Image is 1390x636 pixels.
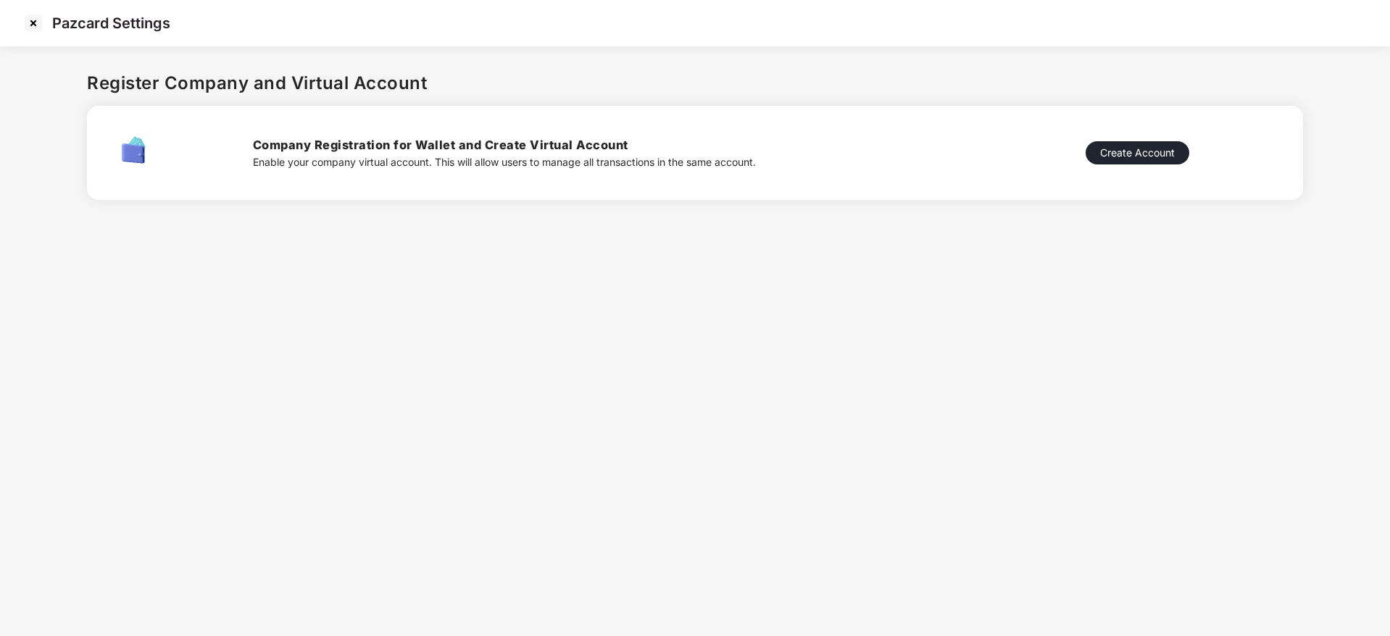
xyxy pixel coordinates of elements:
[253,154,991,170] div: Enable your company virtual account. This will allow users to manage all transactions in the same...
[52,14,170,32] p: Pazcard Settings
[1086,141,1189,164] button: Create Account
[87,72,1303,95] h3: Register Company and Virtual Account
[253,136,991,155] h3: Company Registration for Wallet and Create Virtual Account
[105,124,163,182] img: cda8dabcb5c0be6ca3c6b74f78c46dd6.png
[22,12,45,35] img: svg+xml;base64,PHN2ZyBpZD0iQ3Jvc3MtMzJ4MzIiIHhtbG5zPSJodHRwOi8vd3d3LnczLm9yZy8yMDAwL3N2ZyIgd2lkdG...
